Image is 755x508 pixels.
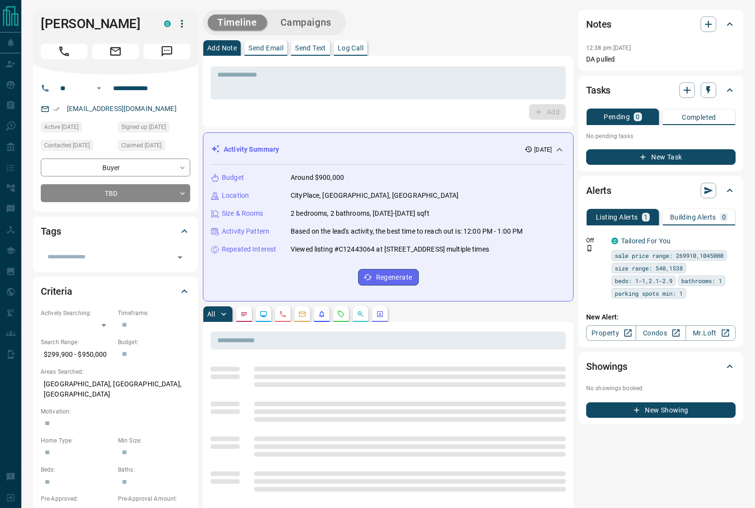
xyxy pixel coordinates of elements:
[41,465,113,474] p: Beds:
[534,145,552,154] p: [DATE]
[291,190,459,201] p: CityPlace, [GEOGRAPHIC_DATA], [GEOGRAPHIC_DATA]
[291,244,489,254] p: Viewed listing #C12443064 at [STREET_ADDRESS] multiple times
[586,245,593,252] svg: Push Notification Only
[53,106,60,112] svg: Email Verified
[338,45,363,51] p: Log Call
[586,325,636,341] a: Property
[318,310,326,318] svg: Listing Alerts
[586,183,611,198] h2: Alerts
[636,325,686,341] a: Condos
[41,184,190,202] div: TBD
[586,355,736,378] div: Showings
[41,16,149,32] h1: [PERSON_NAME]
[586,312,736,322] p: New Alert:
[118,122,190,135] div: Thu Oct 09 2025
[118,465,190,474] p: Baths:
[41,309,113,317] p: Actively Searching:
[224,144,279,155] p: Activity Summary
[291,173,344,183] p: Around $900,000
[686,325,736,341] a: Mr.Loft
[144,44,190,59] span: Message
[670,214,716,221] p: Building Alerts
[586,129,736,143] p: No pending tasks
[41,347,113,363] p: $299,900 - $950,000
[586,236,606,245] p: Off
[41,436,113,445] p: Home Type:
[586,402,736,418] button: New Showing
[615,288,683,298] span: parking spots min: 1
[164,20,171,27] div: condos.ca
[586,149,736,165] button: New Task
[41,284,72,299] h2: Criteria
[41,338,113,347] p: Search Range:
[173,251,187,264] button: Open
[681,276,722,286] span: bathrooms: 1
[41,223,61,239] h2: Tags
[376,310,384,318] svg: Agent Actions
[615,276,673,286] span: beds: 1-1,2.1-2.9
[615,263,683,273] span: size range: 540,1538
[41,376,190,402] p: [GEOGRAPHIC_DATA], [GEOGRAPHIC_DATA], [GEOGRAPHIC_DATA]
[291,226,523,237] p: Based on the lead's activity, the best time to reach out is: 12:00 PM - 1:00 PM
[118,494,190,503] p: Pre-Approval Amount:
[615,251,723,260] span: sale price range: 269910,1045000
[298,310,306,318] svg: Emails
[118,436,190,445] p: Min Size:
[722,214,726,221] p: 0
[121,141,162,150] span: Claimed [DATE]
[67,105,177,112] a: [EMAIL_ADDRESS][DOMAIN_NAME]
[260,310,267,318] svg: Lead Browsing Activity
[358,269,419,286] button: Regenerate
[207,311,215,317] p: All
[118,140,190,154] div: Thu Oct 09 2025
[41,494,113,503] p: Pre-Approved:
[211,141,565,159] div: Activity Summary[DATE]
[41,122,113,135] div: Thu Oct 09 2025
[222,190,249,201] p: Location
[41,280,190,303] div: Criteria
[240,310,248,318] svg: Notes
[586,13,736,36] div: Notes
[586,179,736,202] div: Alerts
[208,15,267,31] button: Timeline
[636,113,640,120] p: 0
[586,384,736,393] p: No showings booked
[41,159,190,176] div: Buyer
[118,309,190,317] p: Timeframe:
[41,407,190,416] p: Motivation:
[295,45,326,51] p: Send Text
[644,214,648,221] p: 1
[291,208,429,219] p: 2 bedrooms, 2 bathrooms, [DATE]-[DATE] sqft
[92,44,139,59] span: Email
[41,44,87,59] span: Call
[586,45,631,51] p: 12:38 pm [DATE]
[41,140,113,154] div: Thu Oct 09 2025
[271,15,341,31] button: Campaigns
[611,238,618,244] div: condos.ca
[44,122,79,132] span: Active [DATE]
[357,310,364,318] svg: Opportunities
[222,208,263,219] p: Size & Rooms
[586,79,736,102] div: Tasks
[121,122,166,132] span: Signed up [DATE]
[279,310,287,318] svg: Calls
[222,226,269,237] p: Activity Pattern
[207,45,237,51] p: Add Note
[596,214,638,221] p: Listing Alerts
[586,359,627,374] h2: Showings
[586,82,610,98] h2: Tasks
[337,310,345,318] svg: Requests
[118,338,190,347] p: Budget:
[44,141,90,150] span: Contacted [DATE]
[248,45,283,51] p: Send Email
[222,173,244,183] p: Budget
[93,82,105,94] button: Open
[586,16,611,32] h2: Notes
[222,244,276,254] p: Repeated Interest
[41,367,190,376] p: Areas Searched:
[586,54,736,64] p: DA pulled
[682,114,716,121] p: Completed
[621,237,671,245] a: Tailored For You
[604,113,630,120] p: Pending
[41,220,190,243] div: Tags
